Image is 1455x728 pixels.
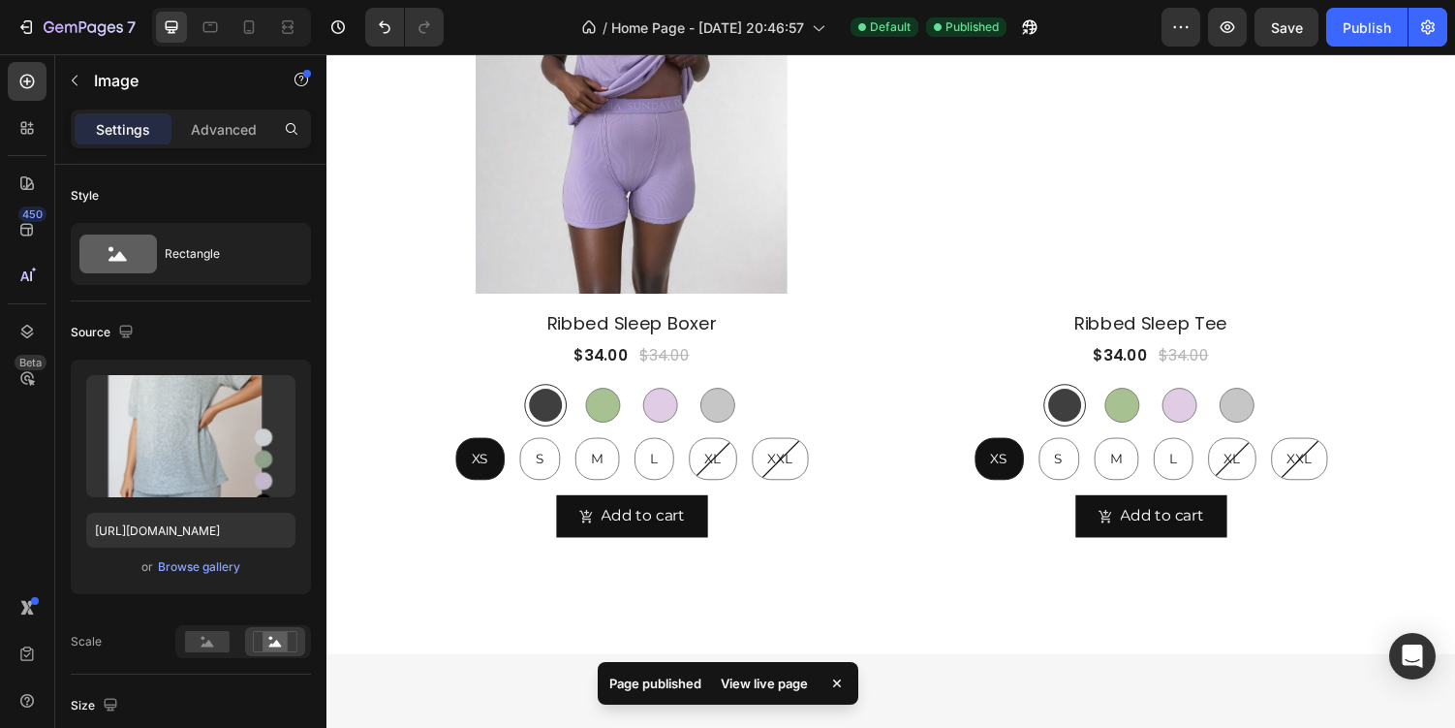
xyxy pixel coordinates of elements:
[924,407,941,425] span: XL
[236,454,392,497] button: Add to cart
[191,119,257,140] p: Advanced
[86,375,295,497] img: preview-image
[1254,8,1318,47] button: Save
[326,54,1455,728] iframe: Design area
[818,461,904,490] div: Add to cart
[215,407,224,425] span: S
[868,407,876,425] span: L
[333,407,341,425] span: L
[1326,8,1408,47] button: Publish
[855,297,911,324] div: $34.00
[389,407,406,425] span: XL
[989,407,1014,425] span: XXL
[945,18,999,36] span: Published
[750,407,758,425] span: S
[158,558,240,576] div: Browse gallery
[807,407,820,425] span: M
[454,407,480,425] span: XXL
[253,297,313,324] div: $34.00
[771,454,927,497] button: Add to cart
[709,670,820,697] div: View live page
[684,407,701,425] span: XS
[321,297,376,324] div: $34.00
[96,119,150,140] p: Settings
[157,557,241,577] button: Browse gallery
[581,262,1116,294] a: Ribbed Sleep Tee
[46,262,581,294] a: Ribbed Sleep Boxer
[1389,633,1436,680] div: Open Intercom Messenger
[609,674,701,693] p: Page published
[283,461,369,490] div: Add to cart
[71,693,122,719] div: Size
[149,407,167,425] span: XS
[94,69,259,92] p: Image
[603,17,607,38] span: /
[1271,19,1303,36] span: Save
[71,320,138,346] div: Source
[788,297,848,324] div: $34.00
[141,555,153,579] span: or
[870,18,911,36] span: Default
[71,187,99,205] div: Style
[365,8,444,47] div: Undo/Redo
[1343,17,1391,38] div: Publish
[272,407,285,425] span: M
[71,633,102,650] div: Scale
[127,16,136,39] p: 7
[18,206,46,222] div: 450
[8,8,144,47] button: 7
[611,17,804,38] span: Home Page - [DATE] 20:46:57
[15,355,46,370] div: Beta
[86,513,295,548] input: https://example.com/image.jpg
[165,232,283,276] div: Rectangle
